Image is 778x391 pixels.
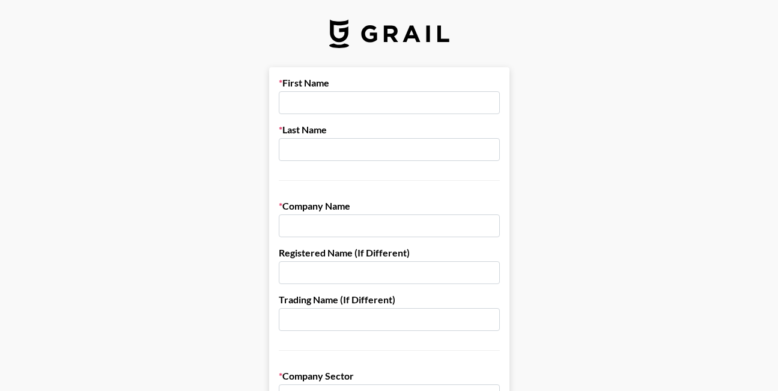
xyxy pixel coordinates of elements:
[279,370,500,382] label: Company Sector
[279,247,500,259] label: Registered Name (If Different)
[279,124,500,136] label: Last Name
[329,19,449,48] img: Grail Talent Logo
[279,77,500,89] label: First Name
[279,200,500,212] label: Company Name
[279,294,500,306] label: Trading Name (If Different)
